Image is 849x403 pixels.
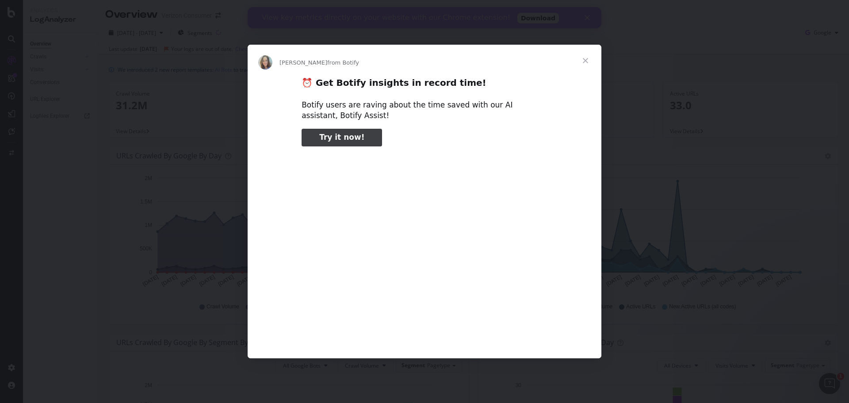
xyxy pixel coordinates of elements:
[258,55,272,69] img: Profile image for Colleen
[270,6,311,16] a: Download
[302,100,547,121] div: Botify users are raving about the time saved with our AI assistant, Botify Assist!
[240,154,609,338] video: Play video
[302,129,382,146] a: Try it now!
[570,45,601,77] span: Close
[319,133,364,142] span: Try it now!
[14,6,263,15] div: View key metrics directly on your website with our Chrome extension!
[337,8,346,13] div: Close
[279,59,327,66] span: [PERSON_NAME]
[327,59,359,66] span: from Botify
[302,77,547,93] h2: ⏰ Get Botify insights in record time!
